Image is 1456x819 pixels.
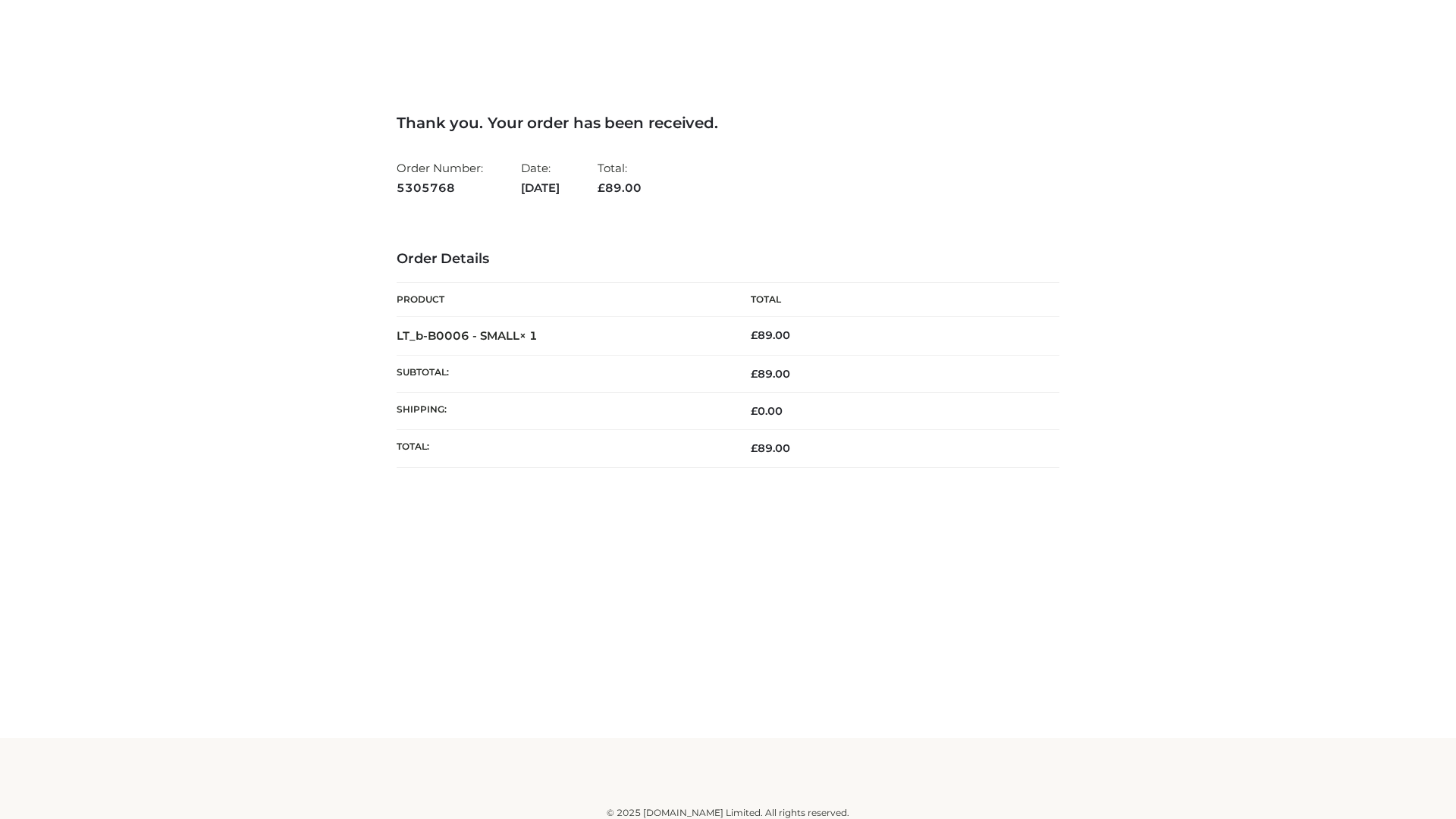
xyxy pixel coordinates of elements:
[751,367,758,381] span: £
[521,178,560,198] strong: [DATE]
[751,328,758,342] span: £
[397,355,728,392] th: Subtotal:
[598,180,642,195] span: 89.00
[397,283,728,317] th: Product
[751,367,790,381] span: 89.00
[397,430,728,467] th: Total:
[751,404,758,418] span: £
[397,393,728,430] th: Shipping:
[521,155,560,201] li: Date:
[397,251,1059,268] h3: Order Details
[751,328,790,342] bdi: 89.00
[728,283,1059,317] th: Total
[751,404,783,418] bdi: 0.00
[397,155,483,201] li: Order Number:
[397,328,538,343] strong: LT_b-B0006 - SMALL
[519,328,538,343] strong: × 1
[397,178,483,198] strong: 5305768
[397,114,1059,132] h3: Thank you. Your order has been received.
[598,155,642,201] li: Total:
[751,441,790,455] span: 89.00
[751,441,758,455] span: £
[598,180,605,195] span: £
